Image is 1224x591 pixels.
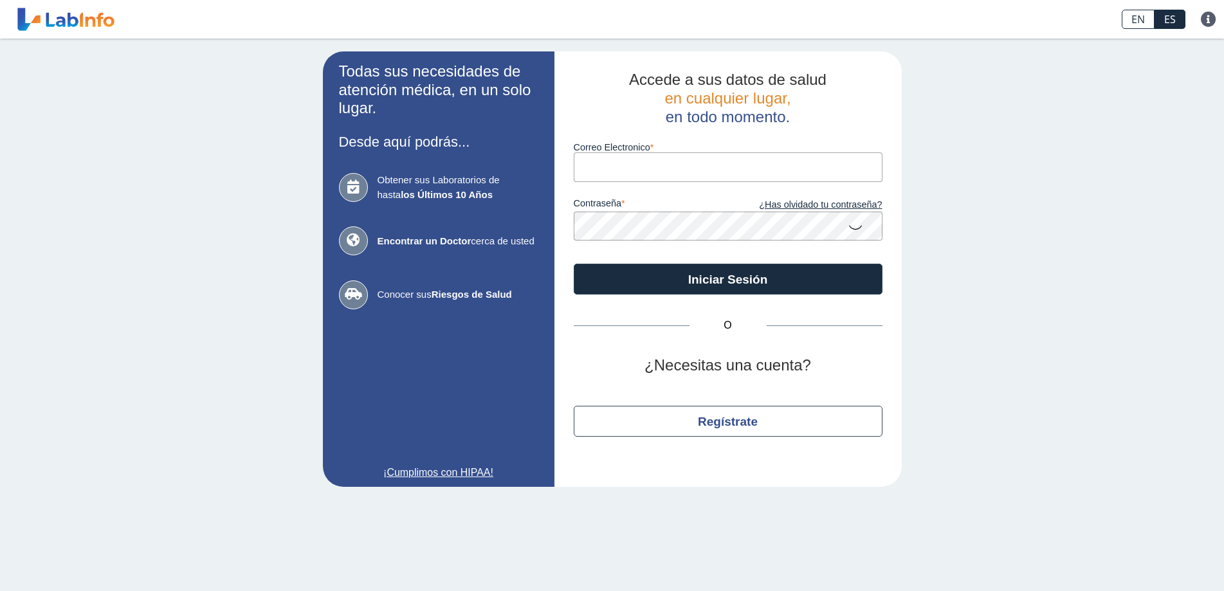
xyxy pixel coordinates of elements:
span: cerca de usted [378,234,538,249]
span: en cualquier lugar, [664,89,790,107]
b: los Últimos 10 Años [401,189,493,200]
a: EN [1122,10,1155,29]
span: en todo momento. [666,108,790,125]
span: Conocer sus [378,287,538,302]
label: Correo Electronico [574,142,882,152]
span: Obtener sus Laboratorios de hasta [378,173,538,202]
span: O [690,318,767,333]
a: ¡Cumplimos con HIPAA! [339,465,538,480]
h3: Desde aquí podrás... [339,134,538,150]
b: Encontrar un Doctor [378,235,471,246]
a: ES [1155,10,1185,29]
a: ¿Has olvidado tu contraseña? [728,198,882,212]
label: contraseña [574,198,728,212]
h2: ¿Necesitas una cuenta? [574,356,882,375]
b: Riesgos de Salud [432,289,512,300]
span: Accede a sus datos de salud [629,71,827,88]
h2: Todas sus necesidades de atención médica, en un solo lugar. [339,62,538,118]
button: Regístrate [574,406,882,437]
button: Iniciar Sesión [574,264,882,295]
